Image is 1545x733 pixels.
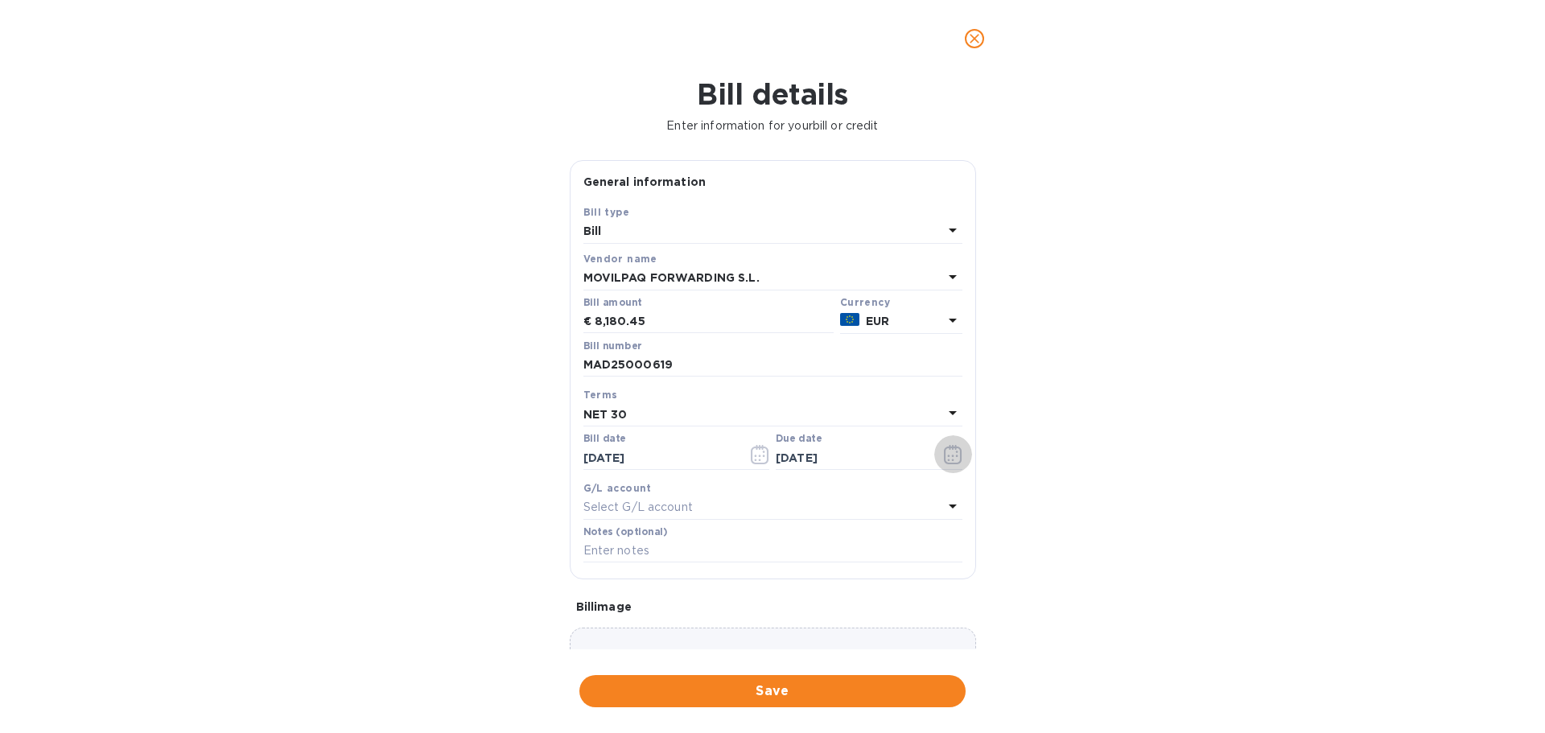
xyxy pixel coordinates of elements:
label: Notes (optional) [583,527,668,537]
label: Bill date [583,434,626,444]
h1: Bill details [13,77,1532,111]
p: Enter information for your bill or credit [13,117,1532,134]
span: Save [592,682,953,701]
b: Vendor name [583,253,657,265]
p: Select G/L account [583,499,693,516]
input: Select date [583,446,735,470]
label: Bill number [583,341,641,351]
input: Due date [776,446,928,470]
b: Bill [583,224,602,237]
b: Terms [583,389,618,401]
div: € [583,310,595,334]
button: close [955,19,994,58]
label: Due date [776,434,822,444]
b: MOVILPAQ FORWARDING S.L. [583,271,760,284]
b: Currency [840,296,890,308]
input: Enter notes [583,539,962,563]
p: Bill image [576,599,970,615]
button: Save [579,675,966,707]
input: € Enter bill amount [595,310,834,334]
b: Bill type [583,206,630,218]
label: Bill amount [583,298,641,307]
input: Enter bill number [583,353,962,377]
b: General information [583,175,707,188]
b: NET 30 [583,408,628,421]
b: G/L account [583,482,652,494]
b: EUR [866,315,889,327]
